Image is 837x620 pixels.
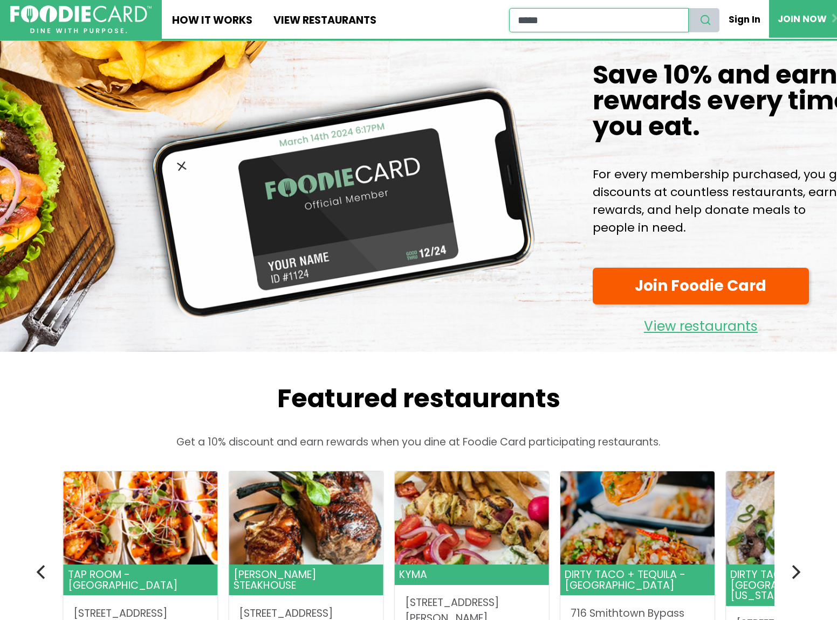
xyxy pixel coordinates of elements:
[593,310,809,337] a: View restaurants
[41,383,796,414] h2: Featured restaurants
[10,5,152,34] img: FoodieCard; Eat, Drink, Save, Donate
[63,565,217,596] header: Tap Room - [GEOGRAPHIC_DATA]
[63,471,217,565] img: Tap Room - Ronkonkoma
[229,471,383,565] img: Rothmann's Steakhouse
[509,8,689,32] input: restaurant search
[41,435,796,450] p: Get a 10% discount and earn rewards when you dine at Foodie Card participating restaurants.
[560,471,715,565] img: Dirty Taco + Tequila - Smithtown
[394,471,548,565] img: Kyma
[688,8,719,32] button: search
[229,565,383,596] header: [PERSON_NAME] Steakhouse
[783,561,807,584] button: Next
[560,565,715,596] header: Dirty Taco + Tequila - [GEOGRAPHIC_DATA]
[719,8,769,31] a: Sign In
[30,561,54,584] button: Previous
[593,268,809,305] a: Join Foodie Card
[394,565,548,585] header: Kyma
